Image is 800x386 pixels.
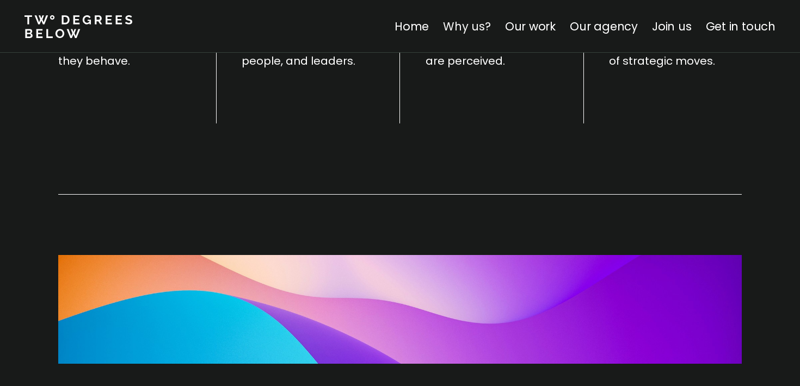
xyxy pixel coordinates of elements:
[706,18,776,34] a: Get in touch
[652,18,692,34] a: Join us
[443,18,491,34] a: Why us?
[395,18,429,34] a: Home
[505,18,556,34] a: Our work
[570,18,638,34] a: Our agency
